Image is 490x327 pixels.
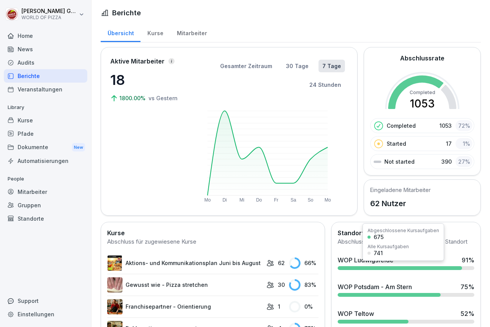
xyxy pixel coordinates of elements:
[456,120,472,131] div: 72 %
[289,279,318,291] div: 83 %
[370,186,431,194] h5: Eingeladene Mitarbeiter
[4,114,87,127] a: Kurse
[370,198,431,209] p: 62 Nutzer
[4,185,87,198] a: Mitarbeiter
[216,60,276,72] button: Gesamter Zeitraum
[387,122,416,130] p: Completed
[305,78,345,91] button: 24 Stunden
[291,197,296,203] text: Sa
[4,56,87,69] a: Audits
[4,42,87,56] a: News
[101,23,140,42] a: Übersicht
[256,197,262,203] text: Do
[204,197,211,203] text: Mo
[325,197,331,203] text: Mo
[367,244,409,249] div: Alle Kursaufgaben
[119,94,147,102] p: 1800.00%
[278,303,280,311] p: 1
[387,140,406,148] p: Started
[239,197,244,203] text: Mi
[4,294,87,307] div: Support
[374,251,383,256] div: 741
[107,299,263,314] a: Franchisepartner - Orientierung
[289,257,318,269] div: 66 %
[4,140,87,155] a: DokumenteNew
[110,70,187,90] p: 18
[149,94,178,102] p: vs Gestern
[318,60,345,72] button: 7 Tage
[335,252,477,273] a: WOP Ludwigsfelde91%
[112,8,141,18] h1: Berichte
[4,69,87,83] a: Berichte
[170,23,214,42] a: Mitarbeiter
[4,83,87,96] a: Veranstaltungen
[107,238,318,246] div: Abschluss für zugewiesene Kurse
[338,282,412,291] div: WOP Potsdam - Am Stern
[456,138,472,149] div: 1 %
[4,198,87,212] a: Gruppen
[72,143,85,152] div: New
[384,158,415,166] p: Not started
[21,8,77,15] p: [PERSON_NAME] Goldmann
[308,197,314,203] text: So
[367,228,439,233] div: Abgeschlossene Kursaufgaben
[461,282,474,291] div: 75 %
[107,277,122,293] img: omtcyif9wkfkbfxep8chs03y.png
[446,140,452,148] p: 17
[222,197,227,203] text: Di
[110,57,165,66] p: Aktive Mitarbeiter
[439,122,452,130] p: 1053
[278,281,285,289] p: 30
[335,306,477,327] a: WOP Teltow52%
[441,158,452,166] p: 390
[400,54,444,63] h2: Abschlussrate
[335,279,477,300] a: WOP Potsdam - Am Stern75%
[4,140,87,155] div: Dokumente
[107,255,263,271] a: Aktions- und Kommunikationsplan Juni bis August
[274,197,278,203] text: Fr
[289,301,318,312] div: 0 %
[461,309,474,318] div: 52 %
[456,156,472,167] div: 27 %
[107,277,263,293] a: Gewusst wie - Pizza stretchen
[462,255,474,265] div: 91 %
[338,238,474,246] div: Abschluss aller zugewiesenen Kurse pro Standort
[338,228,474,238] h2: Standortfortschritt
[4,154,87,168] a: Automatisierungen
[4,101,87,114] p: Library
[282,60,312,72] button: 30 Tage
[107,228,318,238] h2: Kurse
[107,255,122,271] img: wv9qdipp89lowhfx6mawjprm.png
[21,15,77,20] p: WORLD OF PIZZA
[4,307,87,321] a: Einstellungen
[4,212,87,225] a: Standorte
[4,127,87,140] a: Pfade
[338,255,394,265] div: WOP Ludwigsfelde
[107,299,122,314] img: t4g7eu33fb3xcinggz4rhe0w.png
[374,234,384,240] div: 675
[140,23,170,42] a: Kurse
[278,259,285,267] p: 62
[4,29,87,42] a: Home
[338,309,374,318] div: WOP Teltow
[4,173,87,185] p: People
